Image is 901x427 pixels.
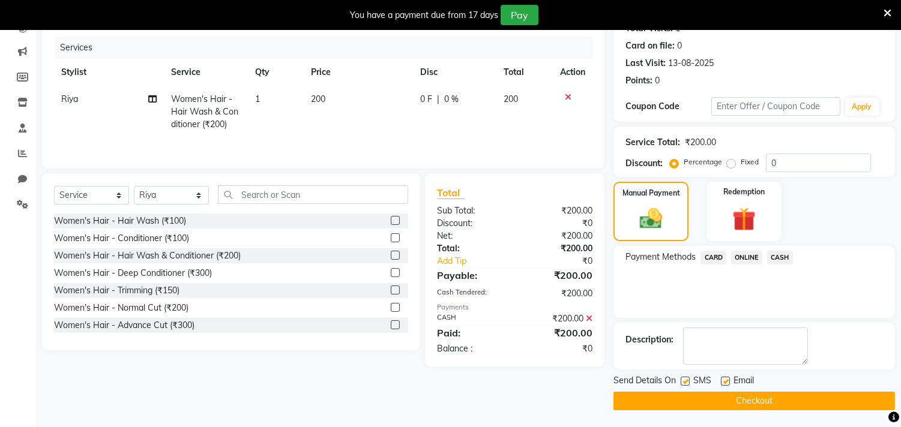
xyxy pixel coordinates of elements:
[684,157,722,167] label: Percentage
[413,59,496,86] th: Disc
[515,268,602,282] div: ₹200.00
[437,187,465,199] span: Total
[55,37,601,59] div: Services
[625,333,673,346] div: Description:
[723,187,765,197] label: Redemption
[741,157,759,167] label: Fixed
[54,59,164,86] th: Stylist
[711,97,840,116] input: Enter Offer / Coupon Code
[428,342,515,355] div: Balance :
[437,93,439,106] span: |
[725,205,763,234] img: _gift.svg
[496,59,553,86] th: Total
[845,98,879,116] button: Apply
[428,230,515,242] div: Net:
[625,40,675,52] div: Card on file:
[54,249,241,262] div: Women's Hair - Hair Wash & Conditioner (₹200)
[164,59,248,86] th: Service
[304,59,413,86] th: Price
[437,302,592,312] div: Payments
[428,242,515,255] div: Total:
[668,57,714,70] div: 13-08-2025
[515,217,602,230] div: ₹0
[515,326,602,340] div: ₹200.00
[613,374,676,389] span: Send Details On
[625,57,666,70] div: Last Visit:
[655,74,660,87] div: 0
[685,136,716,149] div: ₹200.00
[625,74,652,87] div: Points:
[428,312,515,325] div: CASH
[701,251,726,264] span: CARD
[54,302,188,314] div: Women's Hair - Normal Cut (₹200)
[54,267,212,279] div: Women's Hair - Deep Conditioner (₹300)
[61,94,78,104] span: Riya
[515,242,602,255] div: ₹200.00
[444,93,459,106] span: 0 %
[515,205,602,217] div: ₹200.00
[218,185,408,204] input: Search or Scan
[311,94,325,104] span: 200
[693,374,711,389] span: SMS
[731,251,762,264] span: ONLINE
[420,93,432,106] span: 0 F
[633,206,669,231] img: _cash.svg
[529,255,602,267] div: ₹0
[625,136,680,149] div: Service Total:
[248,59,304,86] th: Qty
[515,312,602,325] div: ₹200.00
[504,94,518,104] span: 200
[54,232,189,245] div: Women's Hair - Conditioner (₹100)
[625,157,663,170] div: Discount:
[553,59,592,86] th: Action
[54,215,186,227] div: Women's Hair - Hair Wash (₹100)
[54,319,194,332] div: Women's Hair - Advance Cut (₹300)
[515,230,602,242] div: ₹200.00
[428,268,515,282] div: Payable:
[622,188,680,199] label: Manual Payment
[171,94,238,130] span: Women's Hair - Hair Wash & Conditioner (₹200)
[428,287,515,300] div: Cash Tendered:
[350,9,498,22] div: You have a payment due from 17 days
[255,94,260,104] span: 1
[677,40,682,52] div: 0
[515,342,602,355] div: ₹0
[501,5,538,25] button: Pay
[625,100,711,113] div: Coupon Code
[515,287,602,300] div: ₹200.00
[428,326,515,340] div: Paid:
[428,255,529,267] a: Add Tip
[613,392,895,410] button: Checkout
[625,251,696,263] span: Payment Methods
[428,205,515,217] div: Sub Total:
[428,217,515,230] div: Discount:
[734,374,754,389] span: Email
[767,251,793,264] span: CASH
[54,284,179,297] div: Women's Hair - Trimming (₹150)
